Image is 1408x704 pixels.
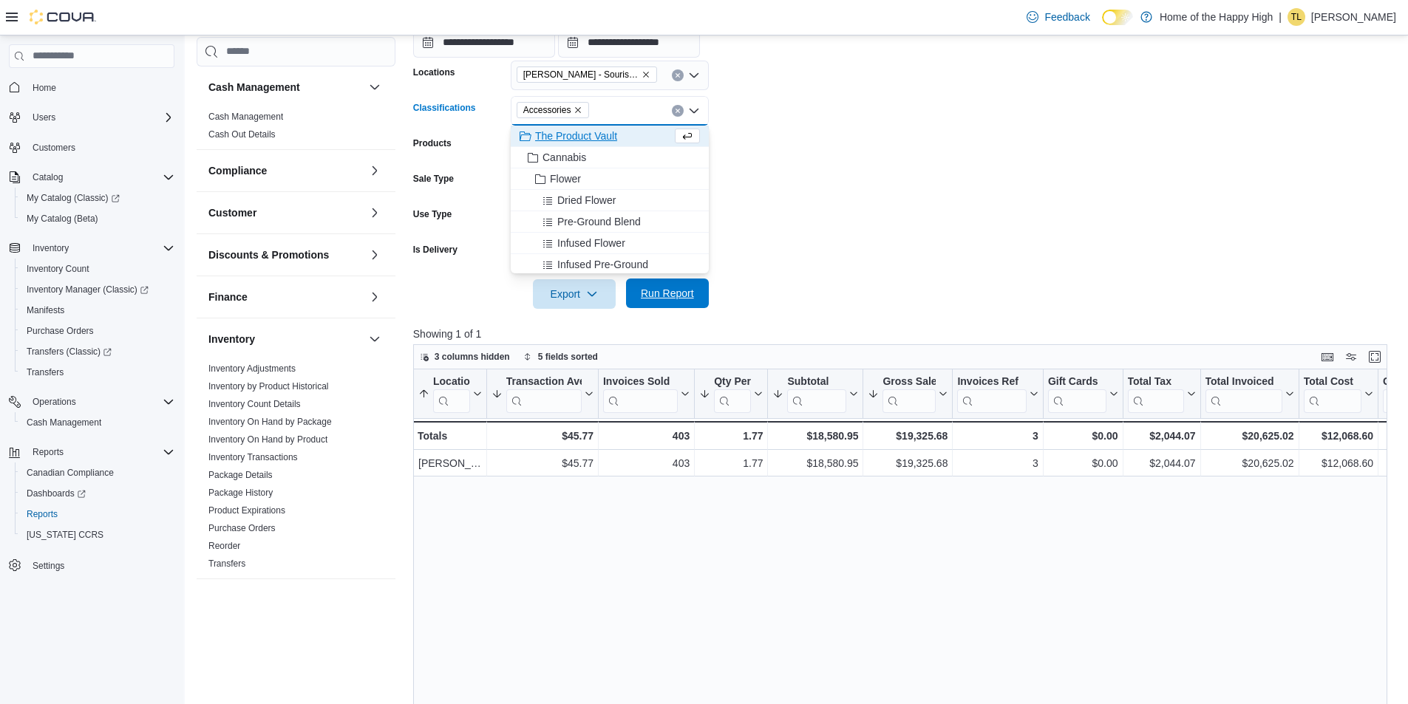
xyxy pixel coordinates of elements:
[9,71,174,615] nav: Complex example
[413,102,476,114] label: Classifications
[1048,375,1118,412] button: Gift Cards
[957,454,1038,472] div: 3
[197,108,395,149] div: Cash Management
[1048,375,1106,389] div: Gift Cards
[208,558,245,569] a: Transfers
[21,210,174,228] span: My Catalog (Beta)
[1303,454,1373,472] div: $12,068.60
[957,375,1026,389] div: Invoices Ref
[27,138,174,157] span: Customers
[21,464,174,482] span: Canadian Compliance
[523,67,639,82] span: [PERSON_NAME] - Souris Avenue - Fire & Flower
[208,363,296,374] a: Inventory Adjustments
[208,451,298,463] span: Inventory Transactions
[15,279,180,300] a: Inventory Manager (Classic)
[208,363,296,375] span: Inventory Adjustments
[1102,25,1103,26] span: Dark Mode
[557,193,616,208] span: Dried Flower
[868,375,948,412] button: Gross Sales
[1205,375,1282,412] div: Total Invoiced
[15,504,180,524] button: Reports
[533,279,616,309] button: Export
[21,363,174,381] span: Transfers
[366,78,384,96] button: Cash Management
[366,288,384,306] button: Finance
[3,107,180,128] button: Users
[208,487,273,499] span: Package History
[33,560,64,572] span: Settings
[27,139,81,157] a: Customers
[1048,454,1118,472] div: $0.00
[208,434,327,445] span: Inventory On Hand by Product
[1127,375,1195,412] button: Total Tax
[603,375,690,412] button: Invoices Sold
[21,210,104,228] a: My Catalog (Beta)
[208,505,285,516] a: Product Expirations
[699,427,763,445] div: 1.77
[208,416,332,428] span: Inventory On Hand by Package
[3,77,180,98] button: Home
[33,242,69,254] span: Inventory
[418,427,482,445] div: Totals
[21,301,70,319] a: Manifests
[3,442,180,462] button: Reports
[208,381,329,392] a: Inventory by Product Historical
[21,260,95,278] a: Inventory Count
[15,462,180,483] button: Canadian Compliance
[366,330,384,348] button: Inventory
[413,208,452,220] label: Use Type
[21,485,174,502] span: Dashboards
[27,213,98,225] span: My Catalog (Beta)
[699,375,763,412] button: Qty Per Transaction
[957,375,1026,412] div: Invoices Ref
[535,129,617,143] span: The Product Vault
[208,290,363,304] button: Finance
[208,417,332,427] a: Inventory On Hand by Package
[626,278,709,308] button: Run Report
[27,393,82,411] button: Operations
[15,321,180,341] button: Purchase Orders
[208,163,267,178] h3: Compliance
[511,211,709,233] button: Pre-Ground Blend
[15,524,180,545] button: [US_STATE] CCRS
[538,351,598,363] span: 5 fields sorted
[1127,375,1183,389] div: Total Tax
[21,363,69,381] a: Transfers
[21,281,154,298] a: Inventory Manager (Classic)
[27,346,112,358] span: Transfers (Classic)
[3,238,180,259] button: Inventory
[492,375,594,412] button: Transaction Average
[787,375,846,412] div: Subtotal
[208,522,276,534] span: Purchase Orders
[557,214,641,229] span: Pre-Ground Blend
[511,126,709,147] button: The Product Vault
[208,205,363,220] button: Customer
[688,105,700,117] button: Close list of options
[208,399,301,409] a: Inventory Count Details
[33,82,56,94] span: Home
[21,260,174,278] span: Inventory Count
[208,470,273,480] a: Package Details
[27,417,101,428] span: Cash Management
[957,375,1038,412] button: Invoices Ref
[1044,10,1089,24] span: Feedback
[208,290,248,304] h3: Finance
[208,488,273,498] a: Package History
[557,257,648,272] span: Infused Pre-Ground
[15,341,180,362] a: Transfers (Classic)
[27,109,61,126] button: Users
[1279,8,1282,26] p: |
[208,523,276,533] a: Purchase Orders
[772,454,858,472] div: $18,580.95
[517,102,590,118] span: Accessories
[772,375,858,412] button: Subtotal
[208,505,285,516] span: Product Expirations
[208,129,276,140] a: Cash Out Details
[574,106,582,115] button: Remove Accessories from selection in this group
[511,147,709,168] button: Cannabis
[506,375,582,389] div: Transaction Average
[27,556,174,574] span: Settings
[208,434,327,445] a: Inventory On Hand by Product
[3,137,180,158] button: Customers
